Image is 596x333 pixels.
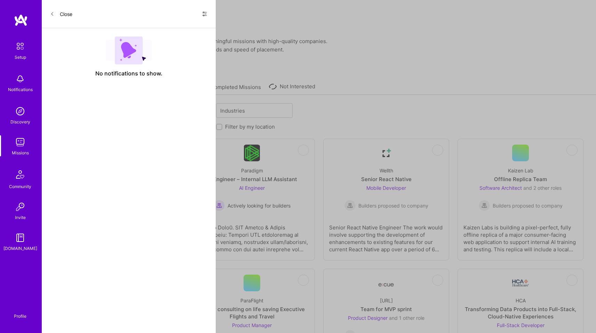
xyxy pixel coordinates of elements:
[106,36,152,64] img: empty
[50,8,72,19] button: Close
[10,118,30,125] div: Discovery
[14,14,28,26] img: logo
[15,54,26,61] div: Setup
[8,86,33,93] div: Notifications
[13,135,27,149] img: teamwork
[9,183,31,190] div: Community
[3,245,37,252] div: [DOMAIN_NAME]
[13,104,27,118] img: discovery
[95,70,162,77] span: No notifications to show.
[13,72,27,86] img: bell
[13,231,27,245] img: guide book
[13,39,27,54] img: setup
[15,214,26,221] div: Invite
[14,312,26,319] div: Profile
[12,149,29,156] div: Missions
[12,166,29,183] img: Community
[13,200,27,214] img: Invite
